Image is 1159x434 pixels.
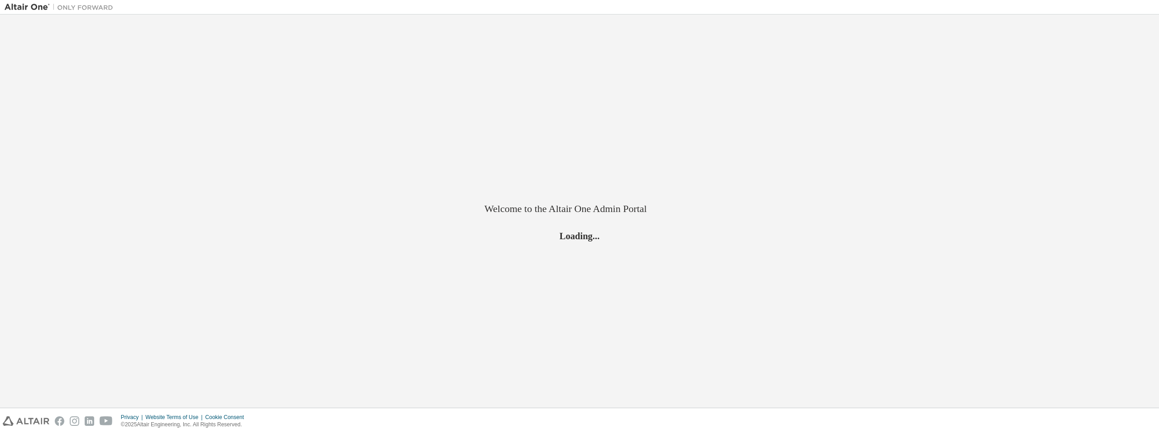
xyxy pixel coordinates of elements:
[100,416,113,426] img: youtube.svg
[5,3,118,12] img: Altair One
[205,414,249,421] div: Cookie Consent
[145,414,205,421] div: Website Terms of Use
[3,416,49,426] img: altair_logo.svg
[70,416,79,426] img: instagram.svg
[121,421,249,429] p: © 2025 Altair Engineering, Inc. All Rights Reserved.
[55,416,64,426] img: facebook.svg
[484,203,675,215] h2: Welcome to the Altair One Admin Portal
[85,416,94,426] img: linkedin.svg
[121,414,145,421] div: Privacy
[484,230,675,242] h2: Loading...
